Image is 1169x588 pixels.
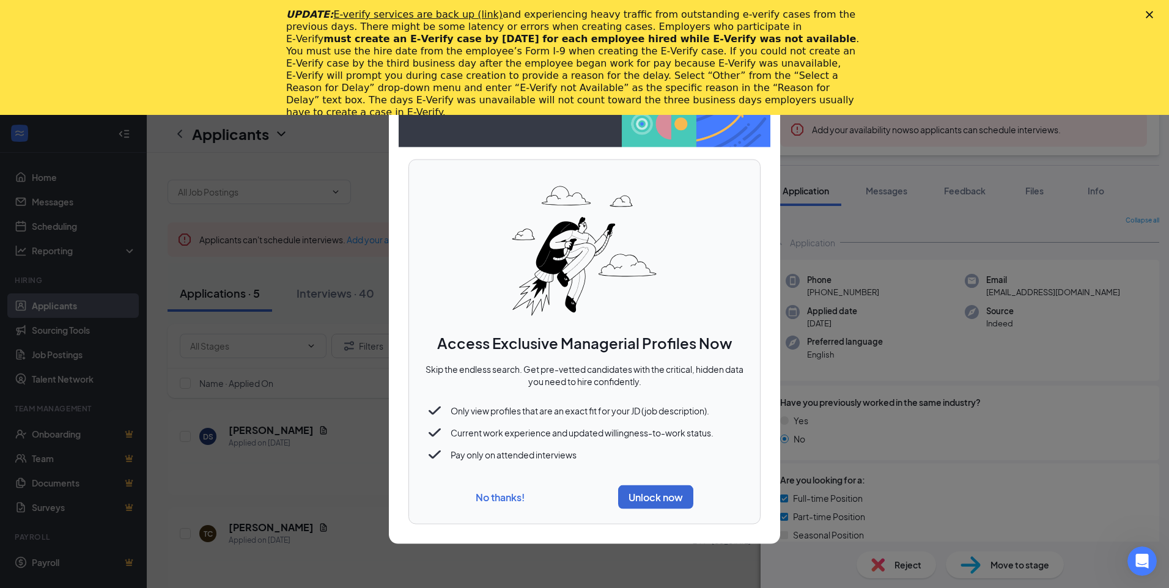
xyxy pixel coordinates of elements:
[1146,11,1158,18] div: Close
[286,9,863,119] div: and experiencing heavy traffic from outstanding e-verify cases from the previous days. There migh...
[286,9,503,20] i: UPDATE:
[333,9,503,20] a: E-verify services are back up (link)
[1127,546,1157,576] iframe: Intercom live chat
[323,33,856,45] b: must create an E‑Verify case by [DATE] for each employee hired while E‑Verify was not available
